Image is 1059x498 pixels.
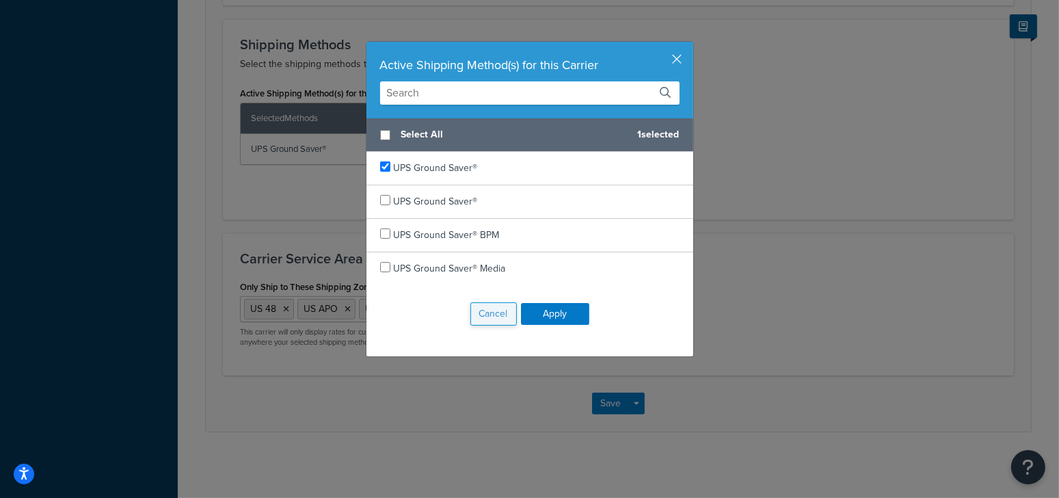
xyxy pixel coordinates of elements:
div: 1 selected [366,118,693,152]
span: UPS Ground Saver® [394,161,478,175]
button: Apply [521,303,589,325]
span: UPS Ground Saver® Media [394,261,506,276]
button: Cancel [470,302,517,326]
span: UPS Ground Saver® [394,194,478,209]
input: Search [380,81,680,105]
div: Active Shipping Method(s) for this Carrier [380,55,680,75]
span: Select All [401,125,627,144]
span: UPS Ground Saver® BPM [394,228,500,242]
